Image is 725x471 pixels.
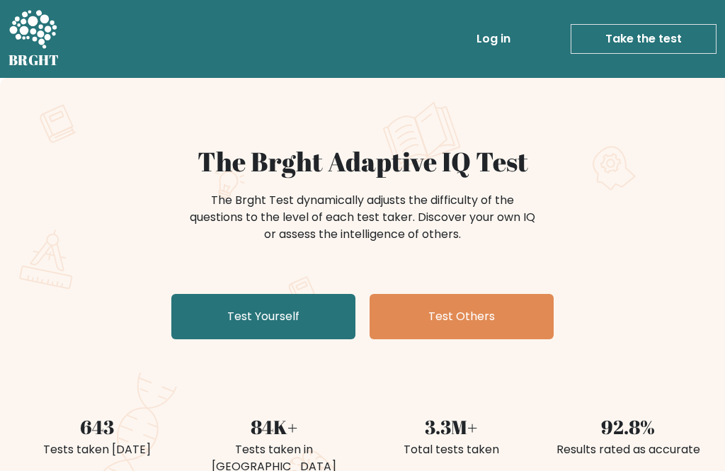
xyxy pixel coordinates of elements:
[370,294,554,339] a: Test Others
[17,441,177,458] div: Tests taken [DATE]
[548,441,708,458] div: Results rated as accurate
[571,24,717,54] a: Take the test
[17,413,177,441] div: 643
[471,25,516,53] a: Log in
[171,294,355,339] a: Test Yourself
[185,192,540,243] div: The Brght Test dynamically adjusts the difficulty of the questions to the level of each test take...
[194,413,354,441] div: 84K+
[371,441,531,458] div: Total tests taken
[8,52,59,69] h5: BRGHT
[548,413,708,441] div: 92.8%
[17,146,708,178] h1: The Brght Adaptive IQ Test
[371,413,531,441] div: 3.3M+
[8,6,59,72] a: BRGHT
